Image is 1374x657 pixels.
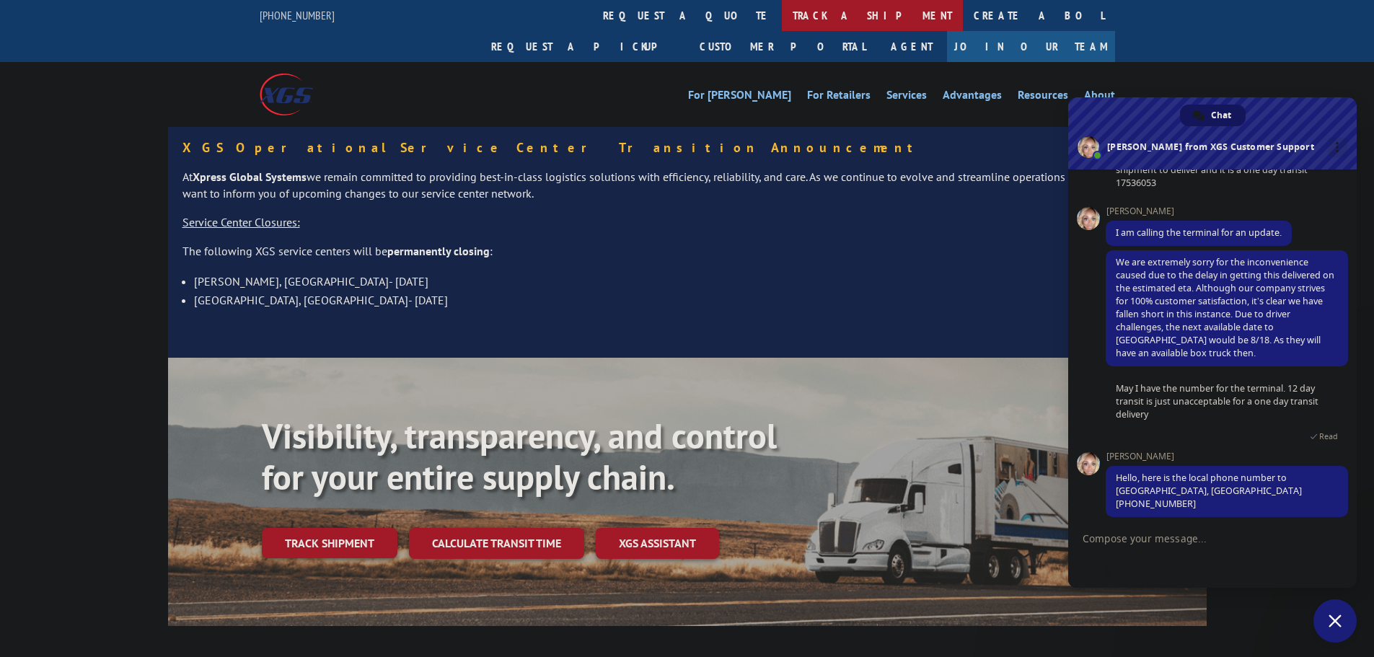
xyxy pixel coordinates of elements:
li: [GEOGRAPHIC_DATA], [GEOGRAPHIC_DATA]- [DATE] [194,291,1192,309]
a: Resources [1018,89,1068,105]
p: The following XGS service centers will be : [182,243,1192,272]
strong: Xpress Global Systems [193,169,307,184]
a: XGS ASSISTANT [596,528,719,559]
span: May I have the number for the terminal. 12 day transit is just unacceptable for a one day transit... [1116,382,1318,420]
span: [PERSON_NAME] [1106,451,1348,462]
a: [PHONE_NUMBER] [260,8,335,22]
p: At we remain committed to providing best-in-class logistics solutions with efficiency, reliabilit... [182,169,1192,215]
a: Customer Portal [689,31,876,62]
a: Advantages [943,89,1002,105]
u: Service Center Closures: [182,215,300,229]
a: Close chat [1313,599,1357,643]
a: Calculate transit time [409,528,584,559]
a: Join Our Team [947,31,1115,62]
span: [PERSON_NAME] [1106,206,1292,216]
a: About [1084,89,1115,105]
h5: XGS Operational Service Center Transition Announcement [182,141,1192,154]
a: For Retailers [807,89,871,105]
span: Insert an emoji [1083,566,1094,578]
span: Hello, here is the local phone number to [GEOGRAPHIC_DATA], [GEOGRAPHIC_DATA] [PHONE_NUMBER] [1116,472,1302,510]
a: Track shipment [262,528,397,558]
span: Chat [1211,105,1231,126]
a: Services [886,89,927,105]
span: I am calling the terminal for an update. [1116,226,1282,239]
li: [PERSON_NAME], [GEOGRAPHIC_DATA]- [DATE] [194,272,1192,291]
span: Send a file [1101,566,1113,578]
textarea: Compose your message... [1083,520,1313,556]
a: Chat [1180,105,1246,126]
a: Agent [876,31,947,62]
span: Read [1319,431,1338,441]
strong: permanently closing [387,244,490,258]
span: Audio message [1120,566,1132,578]
a: Request a pickup [480,31,689,62]
span: We are extremely sorry for the inconvenience caused due to the delay in getting this delivered on... [1116,256,1334,359]
a: For [PERSON_NAME] [688,89,791,105]
b: Visibility, transparency, and control for your entire supply chain. [262,413,777,500]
